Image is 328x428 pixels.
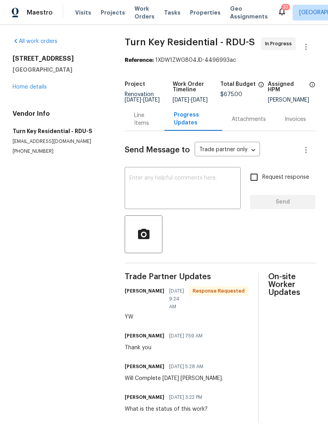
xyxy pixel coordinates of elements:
a: Home details [13,84,47,90]
h5: Project [125,82,145,87]
div: 1XDW1ZWG804JD-4496993ac [125,56,315,64]
span: The hpm assigned to this work order. [309,82,315,97]
span: Request response [262,173,309,182]
h5: Work Order Timeline [173,82,220,93]
span: Response Requested [190,287,248,295]
h6: [PERSON_NAME] [125,363,164,371]
span: [DATE] 5:28 AM [169,363,203,371]
span: - [173,97,208,103]
b: Reference: [125,57,154,63]
span: [DATE] [191,97,208,103]
span: Visits [75,9,91,17]
div: Line Items [134,111,155,127]
p: [EMAIL_ADDRESS][DOMAIN_NAME] [13,138,106,145]
a: All work orders [13,39,57,44]
span: Properties [190,9,221,17]
h2: [STREET_ADDRESS] [13,55,106,63]
h6: [PERSON_NAME] [125,393,164,401]
div: Thank you [125,344,207,352]
span: Trade Partner Updates [125,273,249,281]
h5: Turn Key Residential - RDU-S [13,127,106,135]
div: YW [125,313,249,321]
span: The total cost of line items that have been proposed by Opendoor. This sum includes line items th... [258,82,264,92]
span: - [125,97,160,103]
span: [DATE] [125,97,141,103]
h5: [GEOGRAPHIC_DATA] [13,66,106,74]
span: Send Message to [125,146,190,154]
span: In Progress [265,40,295,48]
div: 33 [283,3,288,11]
span: [DATE] 9:24 AM [169,287,184,311]
div: Attachments [232,115,266,123]
div: Invoices [285,115,306,123]
div: Trade partner only [195,144,260,157]
p: [PHONE_NUMBER] [13,148,106,155]
div: Progress Updates [174,111,213,127]
span: Turn Key Residential - RDU-S [125,37,255,47]
span: Geo Assignments [230,5,268,20]
span: Renovation [125,92,160,103]
h6: [PERSON_NAME] [125,332,164,340]
h4: Vendor Info [13,110,106,118]
h5: Assigned HPM [268,82,307,93]
h5: Total Budget [220,82,256,87]
div: [PERSON_NAME] [268,97,315,103]
span: On-site Worker Updates [268,273,315,296]
span: Tasks [164,10,181,15]
span: [DATE] 3:22 PM [169,393,202,401]
div: Will Complete [DATE] [PERSON_NAME]. [125,374,223,382]
span: [DATE] [173,97,189,103]
span: [DATE] 7:59 AM [169,332,203,340]
span: Projects [101,9,125,17]
h6: [PERSON_NAME] [125,287,164,295]
span: Maestro [27,9,53,17]
span: [DATE] [143,97,160,103]
div: What is the status of this work? [125,405,208,413]
span: $675.00 [220,92,242,97]
span: Work Orders [135,5,155,20]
